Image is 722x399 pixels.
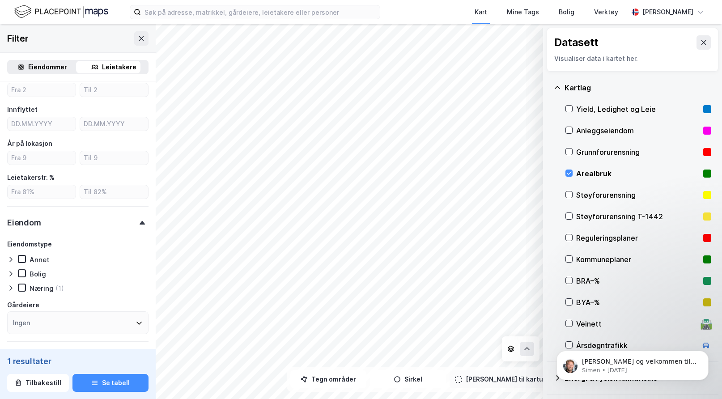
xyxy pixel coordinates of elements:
[7,172,55,183] div: Leietakerstr. %
[7,217,41,228] div: Eiendom
[13,318,30,328] div: Ingen
[507,7,539,17] div: Mine Tags
[102,62,136,72] div: Leietakere
[30,270,46,278] div: Bolig
[28,62,67,72] div: Eiendommer
[7,356,149,367] div: 1 resultater
[700,318,712,330] div: 🛣️
[594,7,618,17] div: Verktøy
[576,297,700,308] div: BYA–%
[30,284,54,293] div: Næring
[554,35,599,50] div: Datasett
[576,190,700,200] div: Støyforurensning
[55,284,64,293] div: (1)
[8,185,76,199] input: Fra 81%
[80,117,148,131] input: DD.MM.YYYY
[576,211,700,222] div: Støyforurensning T-1442
[7,300,39,310] div: Gårdeiere
[576,125,700,136] div: Anleggseiendom
[576,233,700,243] div: Reguleringsplaner
[565,82,711,93] div: Kartlag
[576,318,697,329] div: Veinett
[80,83,148,97] input: Til 2
[14,4,108,20] img: logo.f888ab2527a4732fd821a326f86c7f29.svg
[576,168,700,179] div: Arealbruk
[72,374,149,392] button: Se tabell
[8,117,76,131] input: DD.MM.YYYY
[290,370,366,388] button: Tegn områder
[559,7,574,17] div: Bolig
[7,239,52,250] div: Eiendomstype
[80,185,148,199] input: Til 82%
[141,5,380,19] input: Søk på adresse, matrikkel, gårdeiere, leietakere eller personer
[576,254,700,265] div: Kommuneplaner
[554,53,711,64] div: Visualiser data i kartet her.
[8,83,76,97] input: Fra 2
[7,104,38,115] div: Innflyttet
[39,34,154,42] p: Message from Simen, sent 5w ago
[7,138,52,149] div: År på lokasjon
[370,370,446,388] button: Sirkel
[30,255,49,264] div: Annet
[7,31,29,46] div: Filter
[466,374,561,385] div: [PERSON_NAME] til kartutsnitt
[576,104,700,115] div: Yield, Ledighet og Leie
[8,151,76,165] input: Fra 9
[543,332,722,395] iframe: Intercom notifications message
[576,276,700,286] div: BRA–%
[576,147,700,157] div: Grunnforurensning
[39,26,153,69] span: [PERSON_NAME] og velkommen til Newsec Maps, Ronny Om det er du lurer på så er det bare å ta konta...
[642,7,693,17] div: [PERSON_NAME]
[475,7,487,17] div: Kart
[80,151,148,165] input: Til 9
[7,374,69,392] button: Tilbakestill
